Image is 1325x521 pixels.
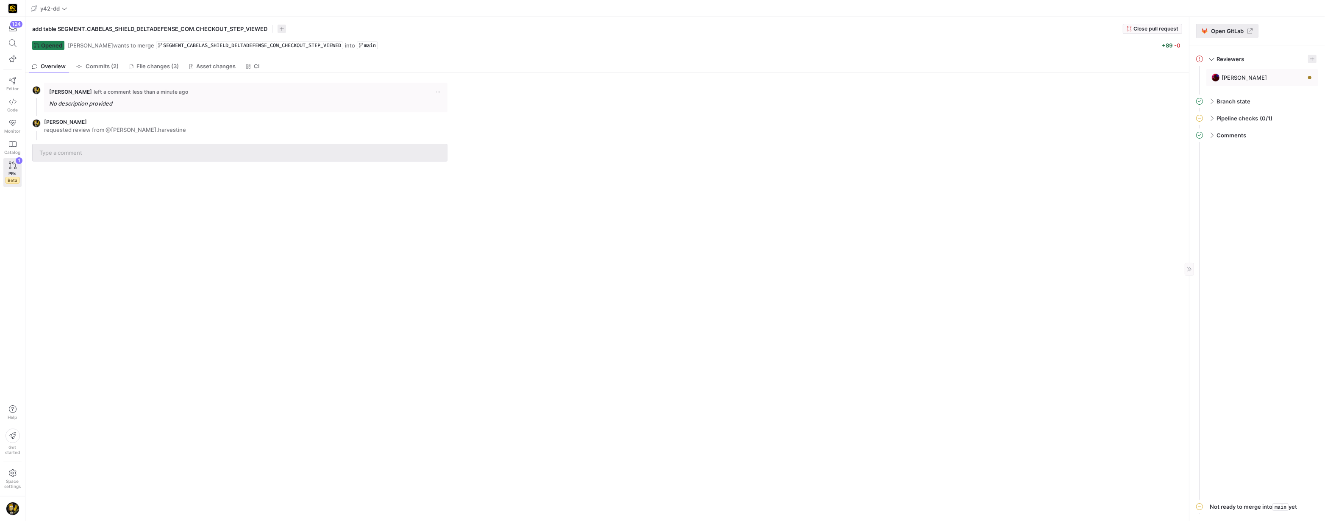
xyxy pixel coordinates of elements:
button: 124 [3,20,22,36]
a: Spacesettings [3,465,22,493]
span: wants to merge [68,42,154,49]
button: https://storage.googleapis.com/y42-prod-data-exchange/images/TkyYhdVHAhZk5dk8nd6xEeaFROCiqfTYinc7... [3,500,22,518]
span: Commits (2) [86,64,119,69]
img: https://storage.googleapis.com/y42-prod-data-exchange/images/ICWEDZt8PPNNsC1M8rtt1ADXuM1CLD3OveQ6... [1211,73,1220,82]
span: add table SEGMENT.CABELAS_SHIELD_DELTADEFENSE_COM.CHECKOUT_STEP_VIEWED [32,25,267,32]
span: PRs [9,171,17,176]
em: No description provided [49,100,112,107]
span: Beta [6,177,19,184]
span: Open GitLab [1211,28,1244,34]
a: Editor [3,73,22,95]
img: https://storage.googleapis.com/y42-prod-data-exchange/images/TkyYhdVHAhZk5dk8nd6xEeaFROCiqfTYinc7... [6,502,19,515]
span: [PERSON_NAME] [49,89,92,95]
a: Open GitLab [1196,24,1258,38]
span: Pipeline checks [1217,115,1258,122]
span: -0 [1174,42,1181,49]
a: SEGMENT_CABELAS_SHIELD_DELTADEFENSE_COM_CHECKOUT_STEP_VIEWED [156,42,343,49]
div: Reviewers [1196,69,1318,95]
a: https://storage.googleapis.com/y42-prod-data-exchange/images/uAsz27BndGEK0hZWDFeOjoxA7jCwgK9jE472... [3,1,22,16]
a: Monitor [3,116,22,137]
span: Get started [5,445,20,455]
span: Catalog [5,150,21,155]
span: Reviewers [1217,56,1244,62]
p: requested review from @[PERSON_NAME].harvestine [44,126,186,134]
img: https://storage.googleapis.com/y42-prod-data-exchange/images/uAsz27BndGEK0hZWDFeOjoxA7jCwgK9jE472... [8,4,17,13]
a: Catalog [3,137,22,158]
span: into [345,42,355,49]
img: https://storage.googleapis.com/y42-prod-data-exchange/images/TkyYhdVHAhZk5dk8nd6xEeaFROCiqfTYinc7... [32,119,41,128]
button: Close pull request [1123,24,1182,34]
span: Opened [41,42,62,49]
div: 124 [10,21,22,28]
mat-expansion-panel-header: Pipeline checks(0/1) [1196,111,1318,125]
button: Help [3,401,22,423]
mat-expansion-panel-header: Branch state [1196,95,1318,108]
span: File changes (3) [137,64,179,69]
span: less than a minute ago [133,89,188,95]
span: Help [7,415,18,420]
span: Asset changes [197,64,236,69]
a: Code [3,95,22,116]
span: Close pull request [1133,26,1178,32]
div: 1 [16,157,22,164]
span: +89 [1162,42,1172,49]
span: [PERSON_NAME] [1222,74,1267,81]
span: y42-dd [40,5,60,12]
span: Overview [41,64,66,69]
span: SEGMENT_CABELAS_SHIELD_DELTADEFENSE_COM_CHECKOUT_STEP_VIEWED [163,42,341,48]
span: Branch state [1217,98,1250,105]
span: [PERSON_NAME] [44,119,87,125]
a: main [357,42,378,49]
mat-expansion-panel-header: Not ready to merge intomainyet [1196,500,1318,514]
button: y42-dd [29,3,69,14]
mat-expansion-panel-header: Reviewers [1196,52,1318,66]
span: Space settings [4,479,21,489]
button: Getstarted [3,425,22,458]
mat-expansion-panel-header: Comments [1196,128,1318,142]
span: left a comment [94,89,131,95]
span: Code [7,107,18,112]
span: main [364,42,376,48]
span: [PERSON_NAME] [68,42,113,49]
div: Not ready to merge into yet [1210,503,1297,511]
span: (0/1) [1260,115,1272,122]
input: Type a comment [39,149,440,156]
span: CI [254,64,260,69]
span: Monitor [5,128,21,134]
img: https://storage.googleapis.com/y42-prod-data-exchange/images/TkyYhdVHAhZk5dk8nd6xEeaFROCiqfTYinc7... [32,86,41,95]
a: PRsBeta1 [3,158,22,187]
span: Comments [1217,132,1246,139]
span: Editor [6,86,19,91]
span: main [1272,503,1289,511]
